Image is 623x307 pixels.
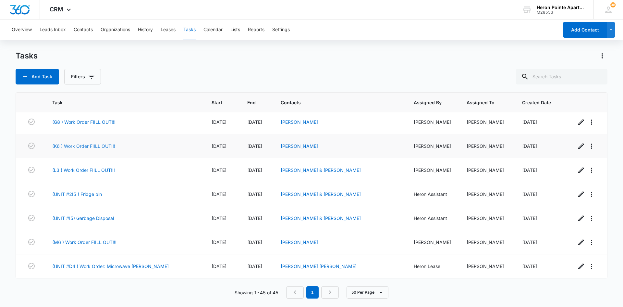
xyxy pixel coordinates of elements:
div: [PERSON_NAME] [467,143,507,149]
span: [DATE] [247,263,262,269]
span: [DATE] [522,263,537,269]
span: End [247,99,256,106]
span: Assigned To [467,99,497,106]
button: Reports [248,19,264,40]
div: [PERSON_NAME] [414,119,451,125]
span: [DATE] [247,119,262,125]
div: Heron Assistant [414,191,451,198]
a: [PERSON_NAME] & [PERSON_NAME] [281,215,361,221]
button: Add Task [16,69,59,84]
a: [PERSON_NAME] [PERSON_NAME] [281,263,357,269]
button: Lists [230,19,240,40]
span: [DATE] [522,119,537,125]
a: [PERSON_NAME] & [PERSON_NAME] [281,167,361,173]
a: (UNIT #2I5 ) Fridge bin [52,191,102,198]
button: Add Contact [563,22,607,38]
span: [DATE] [522,215,537,221]
h1: Tasks [16,51,38,61]
div: [PERSON_NAME] [467,191,507,198]
span: 98 [610,2,616,7]
span: [DATE] [247,143,262,149]
button: Actions [597,51,607,61]
span: [DATE] [212,167,226,173]
span: [DATE] [212,143,226,149]
span: [DATE] [247,239,262,245]
a: [PERSON_NAME] [281,143,318,149]
button: Leads Inbox [40,19,66,40]
button: Filters [64,69,101,84]
span: CRM [50,6,63,13]
span: [DATE] [212,263,226,269]
span: [DATE] [247,167,262,173]
button: Leases [161,19,176,40]
a: (UNIT #I5) Garbage Disposal [52,215,114,222]
input: Search Tasks [516,69,607,84]
div: Heron Lease [414,263,451,270]
p: Showing 1-45 of 45 [235,289,278,296]
button: Overview [12,19,32,40]
div: [PERSON_NAME] [467,239,507,246]
div: [PERSON_NAME] [414,239,451,246]
a: (K6 ) Work Order FIILL OUT!!! [52,143,115,149]
button: Contacts [74,19,93,40]
a: (L3 ) Work Order FIILL OUT!!! [52,167,115,173]
em: 1 [306,286,319,299]
nav: Pagination [286,286,339,299]
button: History [138,19,153,40]
div: notifications count [610,2,616,7]
div: Heron Assistant [414,215,451,222]
a: (UNIT #D4 ) Work Order: Microwave [PERSON_NAME] [52,263,169,270]
div: account id [537,10,584,15]
span: Task [52,99,187,106]
span: [DATE] [522,239,537,245]
a: [PERSON_NAME] [281,239,318,245]
span: Start [212,99,222,106]
button: 50 Per Page [347,286,388,299]
span: [DATE] [212,191,226,197]
span: Assigned By [414,99,442,106]
span: [DATE] [247,215,262,221]
div: account name [537,5,584,10]
span: Contacts [281,99,389,106]
div: [PERSON_NAME] [414,167,451,173]
span: [DATE] [212,215,226,221]
span: [DATE] [522,167,537,173]
span: [DATE] [522,143,537,149]
span: [DATE] [522,191,537,197]
a: [PERSON_NAME] [281,119,318,125]
span: [DATE] [212,119,226,125]
span: [DATE] [212,239,226,245]
a: (M6 ) Work Order FIILL OUT!!! [52,239,116,246]
span: [DATE] [247,191,262,197]
button: Settings [272,19,290,40]
div: [PERSON_NAME] [414,143,451,149]
button: Organizations [101,19,130,40]
div: [PERSON_NAME] [467,167,507,173]
button: Calendar [203,19,223,40]
span: Created Date [522,99,551,106]
button: Tasks [183,19,196,40]
div: [PERSON_NAME] [467,263,507,270]
a: (G8 ) Work Order FIILL OUT!!! [52,119,116,125]
div: [PERSON_NAME] [467,215,507,222]
a: [PERSON_NAME] & [PERSON_NAME] [281,191,361,197]
div: [PERSON_NAME] [467,119,507,125]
